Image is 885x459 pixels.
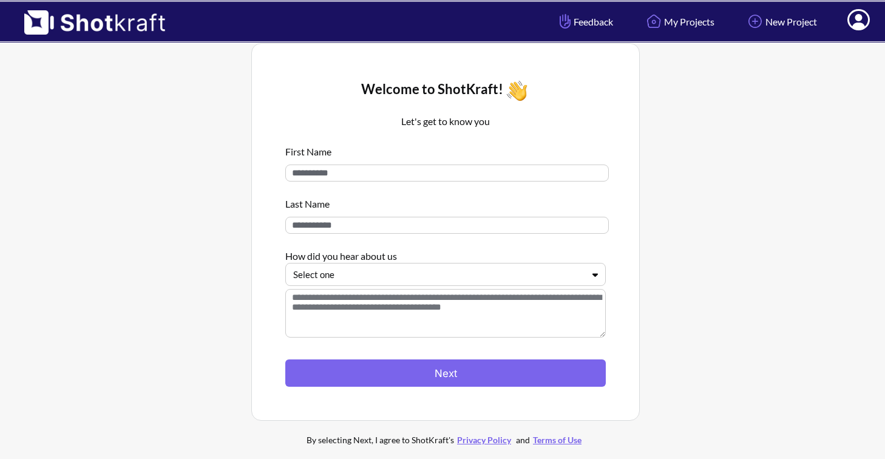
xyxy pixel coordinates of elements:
img: Home Icon [643,11,664,32]
button: Next [285,359,606,387]
div: Welcome to ShotKraft! [285,77,606,104]
img: Hand Icon [557,11,574,32]
span: Feedback [557,15,613,29]
img: Add Icon [745,11,765,32]
div: Last Name [285,191,606,211]
div: How did you hear about us [285,243,606,263]
p: Let's get to know you [285,114,606,129]
a: Privacy Policy [454,435,514,445]
div: By selecting Next, I agree to ShotKraft's and [282,433,609,447]
a: Terms of Use [530,435,585,445]
a: My Projects [634,5,724,38]
img: Wave Icon [503,77,531,104]
div: First Name [285,138,606,158]
a: New Project [736,5,826,38]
